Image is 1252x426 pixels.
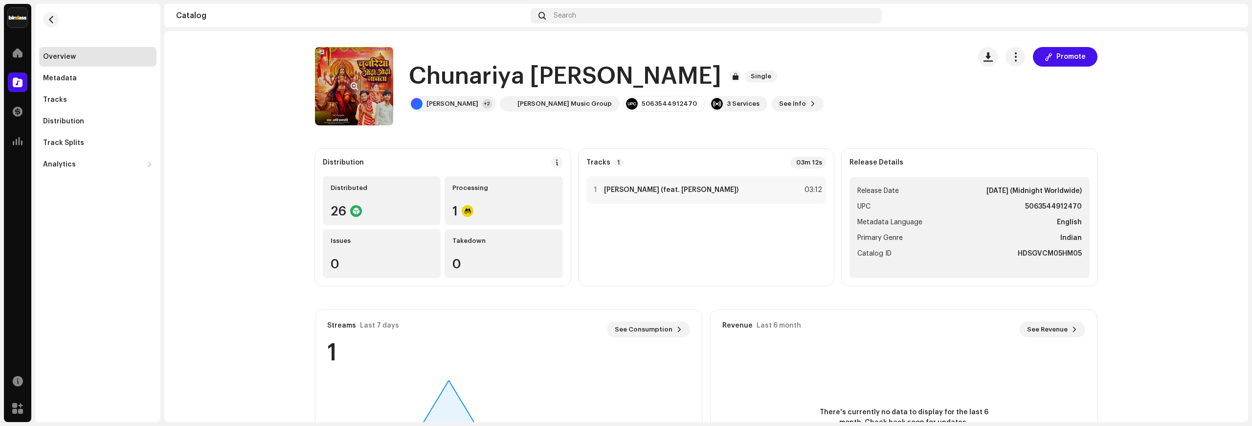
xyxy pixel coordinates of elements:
[1057,216,1082,228] strong: English
[857,248,892,260] span: Catalog ID
[727,100,760,108] div: 3 Services
[39,155,156,174] re-m-nav-dropdown: Analytics
[323,159,364,166] div: Distribution
[502,98,514,110] img: cf5a2b0a-5940-41b5-9bfc-8cd2ac4fdd73
[43,118,84,125] div: Distribution
[331,184,433,192] div: Distributed
[43,53,76,61] div: Overview
[604,186,738,194] strong: [PERSON_NAME] (feat. [PERSON_NAME])
[1018,248,1082,260] strong: HDSGVCM05HM05
[745,71,777,82] span: Single
[517,100,612,108] div: [PERSON_NAME] Music Group
[771,96,824,112] button: See Info
[482,99,492,109] div: +2
[43,139,84,147] div: Track Splits
[176,12,527,20] div: Catalog
[757,322,801,330] div: Last 6 month
[779,94,806,114] span: See Info
[39,112,156,131] re-m-nav-item: Distribution
[790,157,826,168] div: 03m 12s
[327,322,356,330] div: Streams
[801,184,822,196] div: 03:12
[409,61,721,92] h1: Chunariya [PERSON_NAME]
[331,237,433,245] div: Issues
[857,216,922,228] span: Metadata Language
[39,47,156,67] re-m-nav-item: Overview
[1025,201,1082,213] strong: 5063544912470
[452,184,555,192] div: Processing
[39,90,156,110] re-m-nav-item: Tracks
[452,237,555,245] div: Takedown
[1027,320,1068,339] span: See Revenue
[986,185,1082,197] strong: [DATE] (Midnight Worldwide)
[1056,47,1086,67] span: Promote
[614,158,623,167] p-badge: 1
[857,232,903,244] span: Primary Genre
[39,69,156,88] re-m-nav-item: Metadata
[722,322,753,330] div: Revenue
[615,320,672,339] span: See Consumption
[426,100,478,108] div: [PERSON_NAME]
[850,159,903,166] strong: Release Details
[554,12,576,20] span: Search
[1060,232,1082,244] strong: Indian
[8,8,27,27] img: 9c1d8d43-a363-40b4-b5e2-acf7017fd22d
[642,100,697,108] div: 5063544912470
[39,133,156,153] re-m-nav-item: Track Splits
[857,185,899,197] span: Release Date
[43,161,76,168] div: Analytics
[1019,322,1085,337] button: See Revenue
[43,74,77,82] div: Metadata
[586,159,610,166] strong: Tracks
[43,96,67,104] div: Tracks
[1221,8,1236,24] img: 2a549e16-6af9-4813-8d8f-6d8bd47711a8
[607,322,690,337] button: See Consumption
[857,201,871,213] span: UPC
[1033,47,1097,67] button: Promote
[360,322,399,330] div: Last 7 days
